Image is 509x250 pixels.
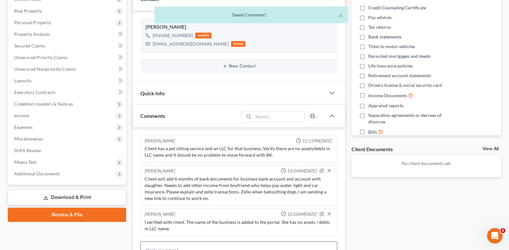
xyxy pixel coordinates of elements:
[9,28,126,40] a: Property Analysis
[368,82,442,89] span: Drivers license & social security card
[8,208,126,222] a: Review & File
[368,129,377,135] span: Bills
[195,33,211,38] div: mobile
[145,168,175,174] div: [PERSON_NAME]
[487,228,503,244] iframe: Intercom live chat
[8,190,126,205] a: Download & Print
[368,53,431,59] span: Recorded mortgages and deeds
[14,66,76,72] span: Unsecured Nonpriority Claims
[145,211,175,218] div: [PERSON_NAME]
[287,168,317,174] span: 10:24AM[DATE]
[9,52,126,63] a: Unsecured Priority Claims
[14,148,41,153] span: SOFA Review
[146,64,332,69] button: New Contact
[14,78,32,83] span: Lawsuits
[145,138,175,144] div: [PERSON_NAME]
[160,12,343,18] div: Saved Comment!
[14,31,50,37] span: Property Analysis
[500,228,505,233] span: 2
[368,43,415,50] span: Titles to motor vehicles
[9,63,126,75] a: Unsecured Nonpriority Claims
[153,41,229,47] div: [EMAIL_ADDRESS][DOMAIN_NAME]
[14,124,33,130] span: Expenses
[9,75,126,87] a: Lawsuits
[145,145,333,158] div: Client has a pet sitting service and an LLC for that business. Verify there are no assets/debts i...
[368,112,458,125] span: Separation agreements or decrees of divorces
[14,101,73,107] span: Codebtors Insiders & Notices
[368,102,403,109] span: Appraisal reports
[14,55,67,60] span: Unsecured Priority Claims
[145,176,333,202] div: Client will add 6 months of bank documents for business bank account and account with daughter. N...
[368,92,407,99] span: Income Documents
[368,24,391,30] span: Tax returns
[153,32,193,39] div: [PHONE_NUMBER]
[483,147,499,151] a: View All
[357,160,496,167] p: No client documents yet.
[14,136,43,141] span: Miscellaneous
[14,43,45,48] span: Secured Claims
[14,159,36,165] span: Means Test
[145,219,333,232] div: I verified with client. The name of the business is added to the portal. She has no assets / debt...
[368,34,402,40] span: Bank statements
[368,72,431,79] span: Retirement account statements
[302,138,332,144] span: 12:15PM[DATE]
[368,63,413,69] span: Life insurance policies
[140,90,165,96] span: Quick Info
[14,89,56,95] span: Executory Contracts
[146,23,332,31] div: [PERSON_NAME]
[14,113,29,118] span: Income
[9,145,126,156] a: SOFA Review
[287,211,317,217] span: 10:28AM[DATE]
[140,113,165,119] span: Comments
[14,171,60,176] span: Additional Documents
[9,87,126,98] a: Executory Contracts
[231,41,245,47] div: home
[253,111,304,122] input: Search...
[351,146,393,152] div: Client Documents
[368,5,426,11] span: Credit Counseling Certificate
[9,40,126,52] a: Secured Claims
[339,12,343,19] button: ×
